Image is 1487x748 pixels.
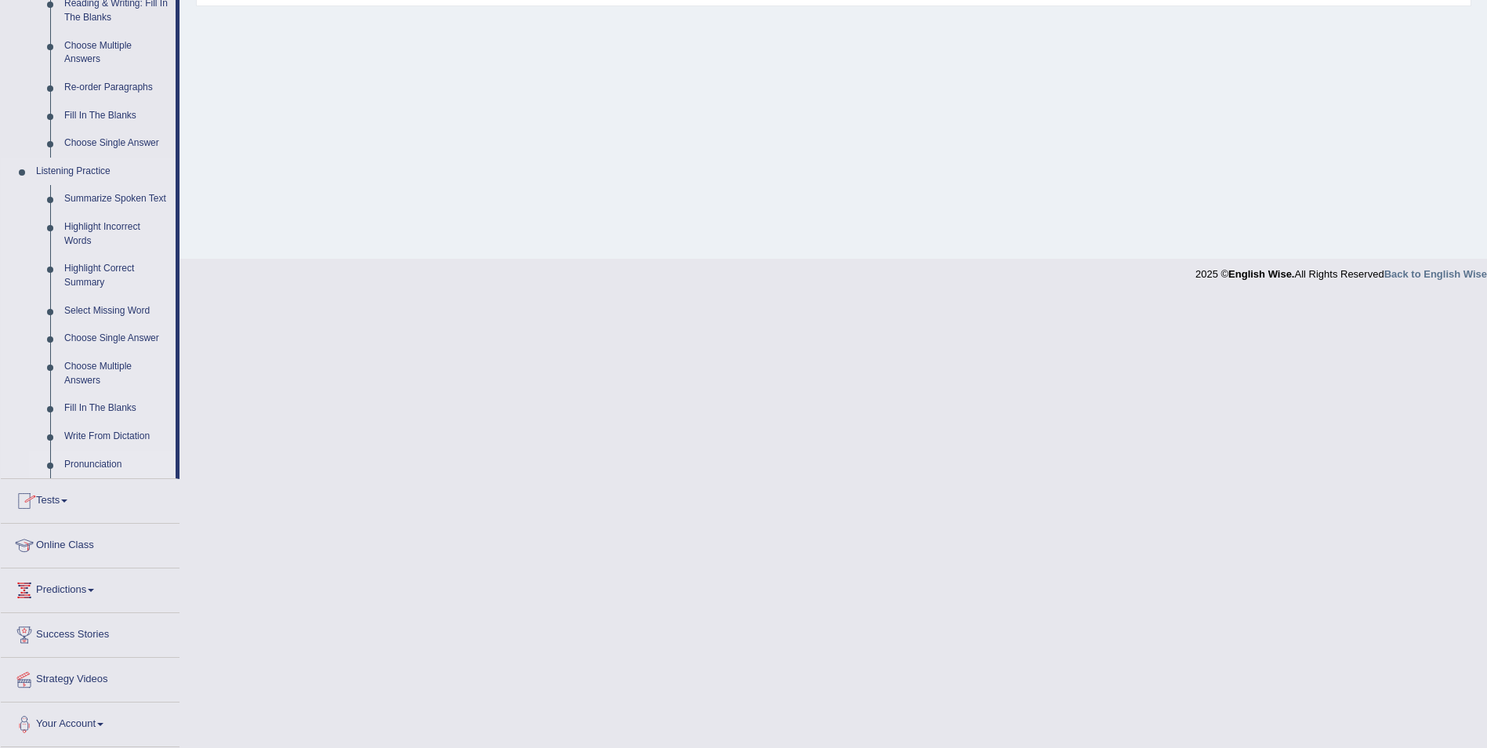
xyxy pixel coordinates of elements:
a: Listening Practice [29,158,176,186]
a: Your Account [1,703,180,742]
a: Online Class [1,524,180,563]
a: Select Missing Word [57,297,176,325]
a: Predictions [1,568,180,608]
a: Write From Dictation [57,423,176,451]
a: Back to English Wise [1384,268,1487,280]
a: Highlight Incorrect Words [57,213,176,255]
a: Choose Multiple Answers [57,353,176,394]
a: Choose Multiple Answers [57,32,176,74]
a: Re-order Paragraphs [57,74,176,102]
a: Highlight Correct Summary [57,255,176,296]
div: 2025 © All Rights Reserved [1195,259,1487,281]
a: Fill In The Blanks [57,394,176,423]
a: Summarize Spoken Text [57,185,176,213]
a: Pronunciation [57,451,176,479]
a: Strategy Videos [1,658,180,697]
a: Fill In The Blanks [57,102,176,130]
a: Tests [1,479,180,518]
a: Success Stories [1,613,180,652]
strong: English Wise. [1228,268,1294,280]
a: Choose Single Answer [57,129,176,158]
a: Choose Single Answer [57,325,176,353]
